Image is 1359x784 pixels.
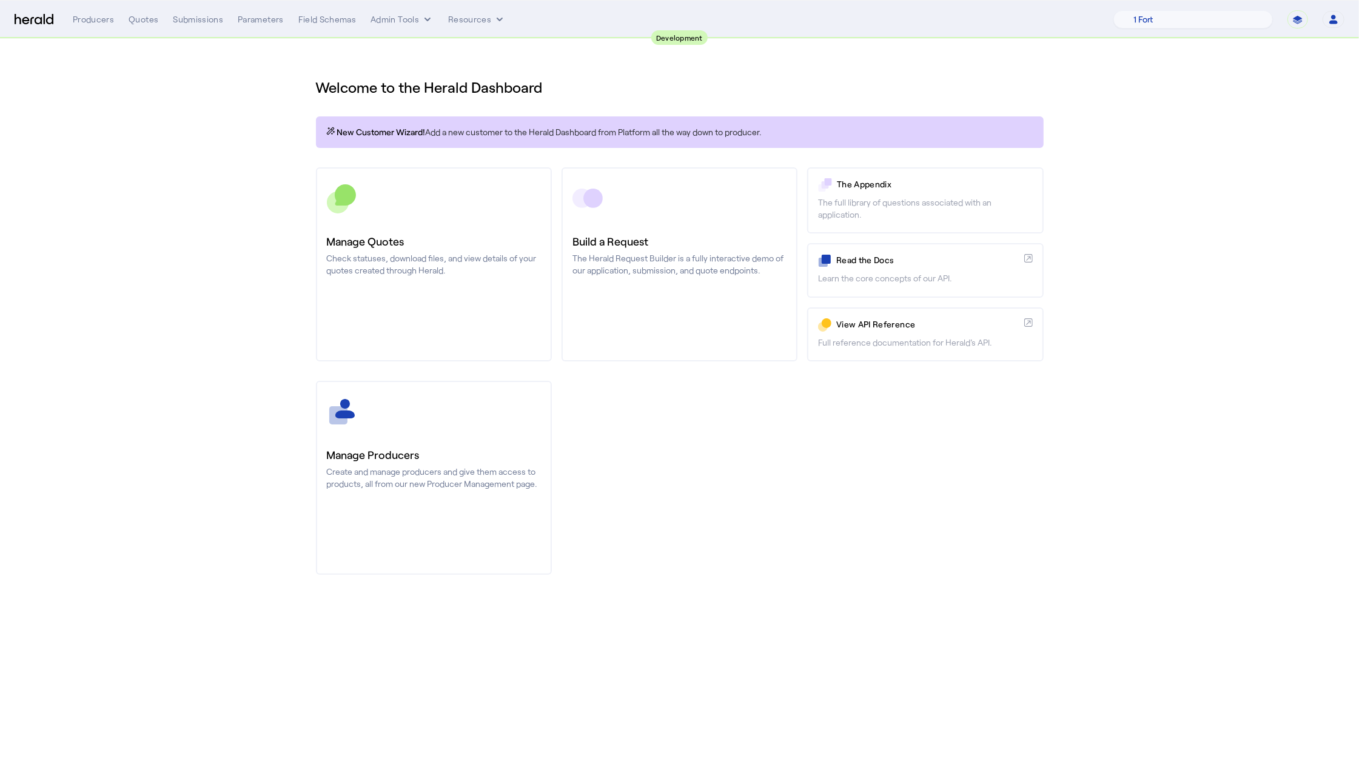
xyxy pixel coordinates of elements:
div: Development [651,30,708,45]
h1: Welcome to the Herald Dashboard [316,78,1044,97]
span: New Customer Wizard! [337,126,426,138]
div: Producers [73,13,114,25]
p: Learn the core concepts of our API. [818,272,1032,284]
p: The full library of questions associated with an application. [818,196,1032,221]
p: View API Reference [836,318,1019,330]
p: The Appendix [837,178,1032,190]
h3: Build a Request [572,233,787,250]
div: Submissions [173,13,223,25]
p: Read the Docs [836,254,1019,266]
button: internal dropdown menu [371,13,434,25]
a: Manage ProducersCreate and manage producers and give them access to products, all from our new Pr... [316,381,552,575]
div: Quotes [129,13,158,25]
p: The Herald Request Builder is a fully interactive demo of our application, submission, and quote ... [572,252,787,276]
div: Field Schemas [298,13,357,25]
a: Build a RequestThe Herald Request Builder is a fully interactive demo of our application, submiss... [562,167,797,361]
h3: Manage Quotes [327,233,541,250]
p: Create and manage producers and give them access to products, all from our new Producer Managemen... [327,466,541,490]
p: Add a new customer to the Herald Dashboard from Platform all the way down to producer. [326,126,1034,138]
p: Check statuses, download files, and view details of your quotes created through Herald. [327,252,541,276]
button: Resources dropdown menu [448,13,506,25]
p: Full reference documentation for Herald's API. [818,337,1032,349]
a: View API ReferenceFull reference documentation for Herald's API. [807,307,1043,361]
img: Herald Logo [15,14,53,25]
h3: Manage Producers [327,446,541,463]
div: Parameters [238,13,284,25]
a: Read the DocsLearn the core concepts of our API. [807,243,1043,297]
a: The AppendixThe full library of questions associated with an application. [807,167,1043,233]
a: Manage QuotesCheck statuses, download files, and view details of your quotes created through Herald. [316,167,552,361]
